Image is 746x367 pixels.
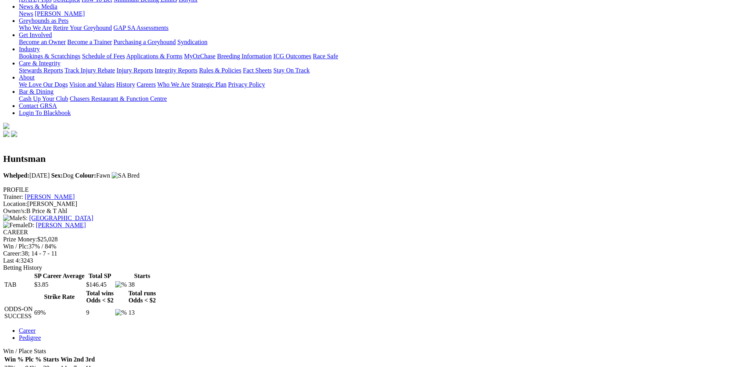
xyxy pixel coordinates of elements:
span: Trainer: [3,193,23,200]
div: News & Media [19,10,743,17]
div: 3243 [3,257,743,264]
a: Bookings & Scratchings [19,53,80,59]
h2: Huntsman [3,154,743,164]
th: Total SP [86,272,114,280]
a: Pedigree [19,334,41,341]
a: Breeding Information [217,53,272,59]
a: Integrity Reports [155,67,197,74]
div: Betting History [3,264,743,271]
a: Care & Integrity [19,60,61,67]
b: Sex: [51,172,63,179]
span: Location: [3,200,27,207]
span: Win / Plc: [3,243,28,250]
div: Industry [19,53,743,60]
a: Greyhounds as Pets [19,17,68,24]
span: Prize Money: [3,236,37,243]
img: facebook.svg [3,131,9,137]
a: About [19,74,35,81]
a: Race Safe [313,53,338,59]
a: Bar & Dining [19,88,53,95]
a: [PERSON_NAME] [36,222,86,228]
div: Win / Place Stats [3,348,743,355]
img: Female [3,222,28,229]
th: 2nd [73,356,84,363]
img: % [115,309,127,316]
a: Cash Up Your Club [19,95,68,102]
img: logo-grsa-white.png [3,123,9,129]
a: [PERSON_NAME] [25,193,75,200]
a: ICG Outcomes [273,53,311,59]
img: Male [3,215,22,222]
a: Become a Trainer [67,39,112,45]
img: SA Bred [112,172,140,179]
a: Stewards Reports [19,67,63,74]
div: Greyhounds as Pets [19,24,743,32]
div: PROFILE [3,186,743,193]
a: Industry [19,46,40,52]
a: [PERSON_NAME] [35,10,85,17]
a: Vision and Values [69,81,114,88]
a: Strategic Plan [192,81,227,88]
span: [DATE] [3,172,50,179]
th: Total runs Odds < $2 [128,289,156,304]
a: Career [19,327,36,334]
a: Purchasing a Greyhound [114,39,176,45]
div: About [19,81,743,88]
th: Strike Rate [34,289,85,304]
b: Colour: [75,172,96,179]
a: Get Involved [19,32,52,38]
a: Track Injury Rebate [64,67,115,74]
a: News [19,10,33,17]
div: $25,028 [3,236,743,243]
span: S: [3,215,28,221]
td: 38 [128,281,156,289]
th: Starts [42,356,59,363]
div: [PERSON_NAME] [3,200,743,208]
img: % [115,281,127,288]
a: Retire Your Greyhound [53,24,112,31]
a: GAP SA Assessments [114,24,169,31]
a: Contact GRSA [19,102,57,109]
th: Starts [128,272,156,280]
a: Login To Blackbook [19,109,71,116]
div: 38; 14 - 7 - 11 [3,250,743,257]
span: Career: [3,250,22,257]
b: Whelped: [3,172,29,179]
td: TAB [4,281,33,289]
span: D: [3,222,34,228]
a: Careers [136,81,156,88]
a: Syndication [177,39,207,45]
span: Fawn [75,172,110,179]
span: Owner/s: [3,208,26,214]
span: Last 4: [3,257,20,264]
td: $3.85 [34,281,85,289]
th: SP Career Average [34,272,85,280]
a: Become an Owner [19,39,66,45]
a: [GEOGRAPHIC_DATA] [29,215,93,221]
div: Care & Integrity [19,67,743,74]
th: 3rd [85,356,95,363]
th: Win % [4,356,24,363]
span: Dog [51,172,74,179]
div: Bar & Dining [19,95,743,102]
td: 13 [128,305,156,320]
a: Injury Reports [116,67,153,74]
a: Applications & Forms [126,53,182,59]
th: Plc % [25,356,42,363]
div: B Price & T Ahl [3,208,743,215]
a: History [116,81,135,88]
div: 37% / 84% [3,243,743,250]
th: Total wins Odds < $2 [86,289,114,304]
th: Win [60,356,72,363]
td: 69% [34,305,85,320]
a: News & Media [19,3,57,10]
a: Schedule of Fees [82,53,125,59]
td: $146.45 [86,281,114,289]
a: We Love Our Dogs [19,81,68,88]
a: Who We Are [157,81,190,88]
img: twitter.svg [11,131,17,137]
a: Rules & Policies [199,67,241,74]
td: 9 [86,305,114,320]
div: CAREER [3,229,743,236]
a: Stay On Track [273,67,309,74]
